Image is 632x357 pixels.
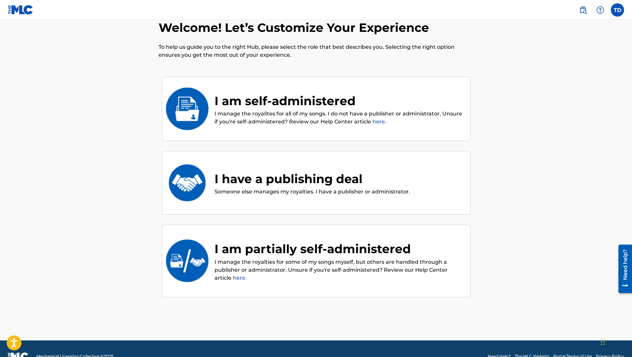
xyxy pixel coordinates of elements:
div: Help [594,3,607,17]
img: MLC Logo [8,5,33,15]
a: here. [233,275,247,281]
img: help [596,6,604,14]
iframe: Chat Widget [599,325,632,357]
p: To help us guide you to the right Hub, please select the role that best describes you. Selecting ... [159,43,474,59]
iframe: Resource Center [613,241,632,296]
a: Public Search [576,3,590,17]
a: here. [372,118,386,125]
img: I am partially self-administered [165,240,209,282]
div: Drag [601,332,605,352]
img: I have a publishing deal [165,162,209,204]
h2: Welcome! Let’s Customize Your Experience [159,20,432,35]
div: I am self-administeredI am self-administeredI manage the royalites for all of my songs. I do not ... [162,77,470,141]
p: I manage the royalties for some of my songs myself, but others are handled through a publisher or... [215,258,463,282]
div: I am partially self-administered [215,240,463,258]
p: I manage the royalites for all of my songs. I do not have a publisher or administrator. Unsure if... [215,110,463,126]
p: Someone else manages my royalties. I have a publisher or administrator. [215,188,410,196]
div: I am self-administered [215,92,463,110]
div: User Menu [611,3,624,17]
img: search [579,6,587,14]
div: I am partially self-administeredI am partially self-administeredI manage the royalties for some o... [162,225,470,297]
div: I have a publishing dealI have a publishing dealSomeone else manages my royalties. I have a publi... [162,151,470,215]
div: I have a publishing deal [215,170,410,188]
img: I am self-administered [165,88,209,130]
